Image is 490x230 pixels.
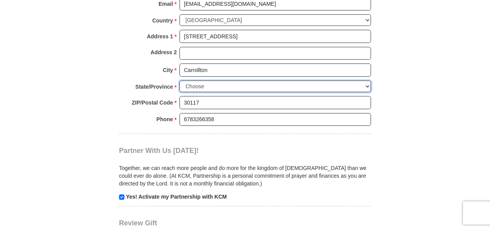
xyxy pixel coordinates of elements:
[135,81,173,92] strong: State/Province
[147,31,173,42] strong: Address 1
[157,114,173,125] strong: Phone
[119,164,371,187] p: Together, we can reach more people and do more for the kingdom of [DEMOGRAPHIC_DATA] than we coul...
[150,47,177,58] strong: Address 2
[119,219,157,227] span: Review Gift
[152,15,173,26] strong: Country
[119,147,199,154] span: Partner With Us [DATE]!
[132,97,173,108] strong: ZIP/Postal Code
[163,65,173,76] strong: City
[126,194,227,200] strong: Yes! Activate my Partnership with KCM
